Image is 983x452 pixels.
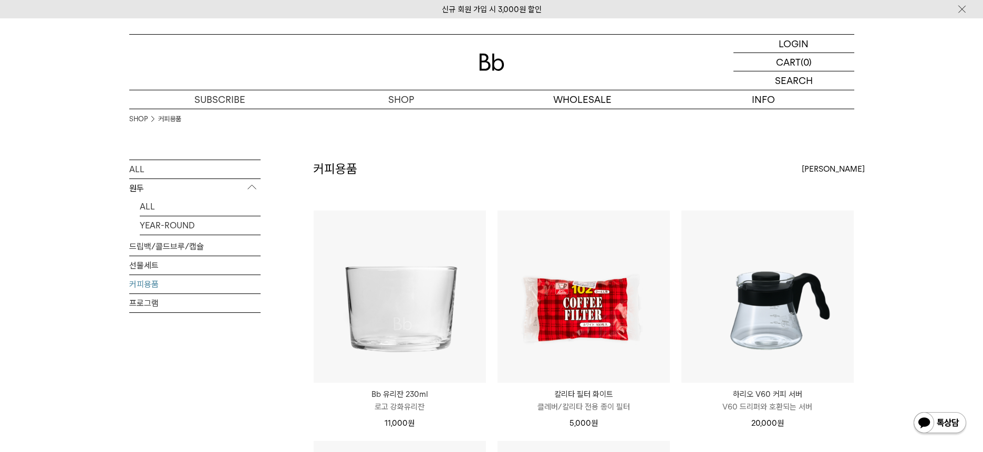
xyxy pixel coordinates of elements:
[777,418,784,428] span: 원
[129,160,261,178] a: ALL
[129,114,148,124] a: SHOP
[314,388,486,413] a: Bb 유리잔 230ml 로고 강화유리잔
[913,411,967,436] img: 카카오톡 채널 1:1 채팅 버튼
[314,388,486,401] p: Bb 유리잔 230ml
[681,388,854,401] p: 하리오 V60 커피 서버
[498,388,670,413] a: 칼리타 필터 화이트 클레버/칼리타 전용 종이 필터
[570,418,598,428] span: 5,000
[129,90,311,109] a: SUBSCRIBE
[751,418,784,428] span: 20,000
[681,401,854,413] p: V60 드리퍼와 호환되는 서버
[313,160,357,178] h2: 커피용품
[129,275,261,293] a: 커피용품
[681,388,854,413] a: 하리오 V60 커피 서버 V60 드리퍼와 호환되는 서버
[314,401,486,413] p: 로고 강화유리잔
[498,388,670,401] p: 칼리타 필터 화이트
[314,211,486,383] img: Bb 유리잔 230ml
[779,35,809,52] p: LOGIN
[442,5,542,14] a: 신규 회원 가입 시 3,000원 할인
[129,294,261,312] a: 프로그램
[140,235,261,254] a: SEASONAL
[479,54,504,71] img: 로고
[591,418,598,428] span: 원
[733,53,854,71] a: CART (0)
[673,90,854,109] p: INFO
[129,256,261,275] a: 선물세트
[498,401,670,413] p: 클레버/칼리타 전용 종이 필터
[801,53,812,71] p: (0)
[498,211,670,383] img: 칼리타 필터 화이트
[385,418,415,428] span: 11,000
[140,216,261,235] a: YEAR-ROUND
[802,163,865,175] span: [PERSON_NAME]
[492,90,673,109] p: WHOLESALE
[775,71,813,90] p: SEARCH
[408,418,415,428] span: 원
[158,114,181,124] a: 커피용품
[311,90,492,109] a: SHOP
[129,179,261,198] p: 원두
[733,35,854,53] a: LOGIN
[681,211,854,383] img: 하리오 V60 커피 서버
[140,197,261,216] a: ALL
[129,237,261,256] a: 드립백/콜드브루/캡슐
[776,53,801,71] p: CART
